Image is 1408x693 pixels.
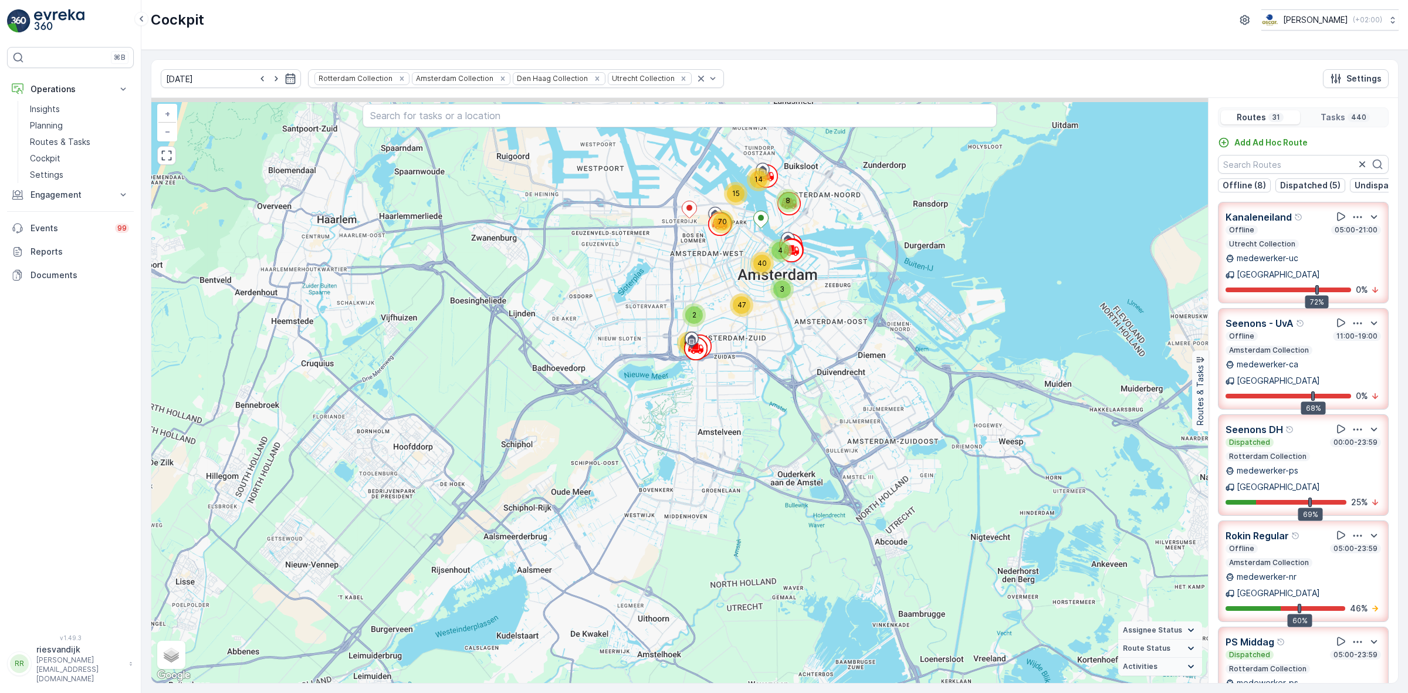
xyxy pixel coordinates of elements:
[1321,111,1345,123] p: Tasks
[1283,14,1348,26] p: [PERSON_NAME]
[154,668,193,683] a: Open this area in Google Maps (opens a new window)
[1118,640,1202,658] summary: Route Status
[724,182,747,205] div: 15
[757,259,767,268] span: 40
[682,303,706,327] div: 2
[1277,637,1286,647] div: Help Tooltip Icon
[1228,664,1308,674] p: Rotterdam Collection
[1237,269,1320,280] p: [GEOGRAPHIC_DATA]
[25,150,134,167] a: Cockpit
[1194,365,1206,425] p: Routes & Tasks
[513,73,590,84] div: Den Haag Collection
[36,655,123,684] p: [PERSON_NAME][EMAIL_ADDRESS][DOMAIN_NAME]
[1350,113,1368,122] p: 440
[31,222,108,234] p: Events
[1294,212,1304,222] div: Help Tooltip Icon
[1226,422,1283,437] p: Seenons DH
[7,634,134,641] span: v 1.49.3
[769,239,792,262] div: 4
[692,310,696,319] span: 2
[31,246,129,258] p: Reports
[1350,603,1368,614] p: 46 %
[1237,587,1320,599] p: [GEOGRAPHIC_DATA]
[30,103,60,115] p: Insights
[1228,438,1271,447] p: Dispatched
[1285,425,1295,434] div: Help Tooltip Icon
[1280,180,1341,191] p: Dispatched (5)
[1218,137,1308,148] a: Add Ad Hoc Route
[1237,359,1298,370] p: medewerker-ca
[710,210,734,234] div: 70
[7,240,134,263] a: Reports
[412,73,495,84] div: Amsterdam Collection
[1335,332,1379,341] p: 11:00-19:00
[158,123,176,140] a: Zoom Out
[1323,69,1389,88] button: Settings
[770,278,794,301] div: 3
[1123,644,1170,653] span: Route Status
[7,77,134,101] button: Operations
[30,136,90,148] p: Routes & Tasks
[1228,239,1297,249] p: Utrecht Collection
[315,73,394,84] div: Rotterdam Collection
[25,167,134,183] a: Settings
[1228,650,1271,660] p: Dispatched
[1218,178,1271,192] button: Offline (8)
[7,183,134,207] button: Engagement
[677,332,700,355] div: 69
[7,263,134,287] a: Documents
[117,224,127,233] p: 99
[34,9,84,33] img: logo_light-DOdMpM7g.png
[1237,375,1320,387] p: [GEOGRAPHIC_DATA]
[1353,15,1382,25] p: ( +02:00 )
[747,168,770,191] div: 14
[778,246,783,255] span: 4
[1332,650,1379,660] p: 05:00-23:59
[30,153,60,164] p: Cockpit
[1333,225,1379,235] p: 05:00-21:00
[395,74,408,83] div: Remove Rotterdam Collection
[1332,544,1379,553] p: 05:00-23:59
[25,134,134,150] a: Routes & Tasks
[718,217,727,226] span: 70
[608,73,676,84] div: Utrecht Collection
[165,109,170,119] span: +
[1118,621,1202,640] summary: Assignee Status
[1356,390,1368,402] p: 0 %
[1228,332,1255,341] p: Offline
[114,53,126,62] p: ⌘B
[154,668,193,683] img: Google
[7,644,134,684] button: RRriesvandijk[PERSON_NAME][EMAIL_ADDRESS][DOMAIN_NAME]
[1226,210,1292,224] p: Kanaleneiland
[1226,635,1274,649] p: PS Middag
[677,74,690,83] div: Remove Utrecht Collection
[591,74,604,83] div: Remove Den Haag Collection
[737,300,746,309] span: 47
[730,293,753,317] div: 47
[1218,155,1389,174] input: Search Routes
[1346,73,1382,84] p: Settings
[1237,465,1298,476] p: medewerker-ps
[776,189,800,212] div: 8
[7,9,31,33] img: logo
[1123,662,1157,671] span: Activities
[165,126,171,136] span: −
[1228,558,1310,567] p: Amsterdam Collection
[30,169,63,181] p: Settings
[750,252,774,275] div: 40
[496,74,509,83] div: Remove Amsterdam Collection
[1351,496,1368,508] p: 25 %
[1237,111,1266,123] p: Routes
[1356,284,1368,296] p: 0 %
[1237,677,1298,689] p: medewerker-ps
[1118,658,1202,676] summary: Activities
[1305,296,1329,309] div: 72%
[25,101,134,117] a: Insights
[1228,544,1255,553] p: Offline
[1228,225,1255,235] p: Offline
[732,189,740,198] span: 15
[36,644,123,655] p: riesvandijk
[754,175,763,184] span: 14
[1226,316,1294,330] p: Seenons - UvA
[1298,508,1323,521] div: 69%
